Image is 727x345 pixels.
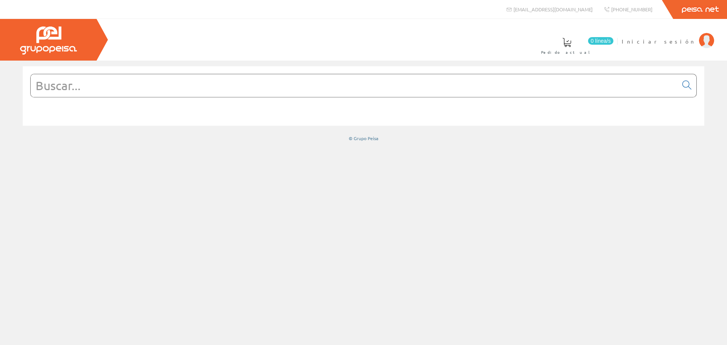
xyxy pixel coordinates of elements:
[622,37,695,45] span: Iniciar sesión
[622,31,714,39] a: Iniciar sesión
[23,135,704,142] div: © Grupo Peisa
[31,74,678,97] input: Buscar...
[513,6,593,12] span: [EMAIL_ADDRESS][DOMAIN_NAME]
[20,27,77,55] img: Grupo Peisa
[611,6,652,12] span: [PHONE_NUMBER]
[588,37,613,45] span: 0 línea/s
[541,48,593,56] span: Pedido actual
